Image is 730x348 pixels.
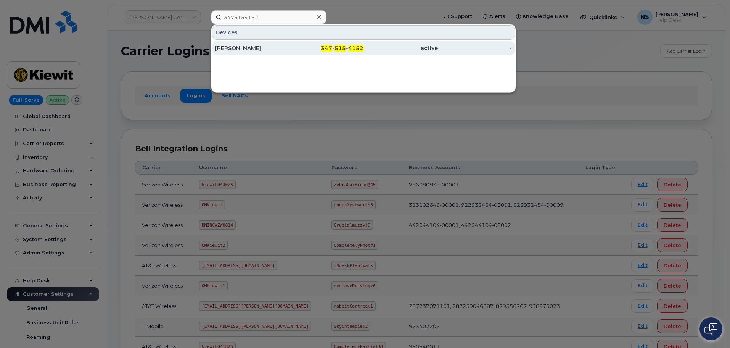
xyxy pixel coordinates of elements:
[334,45,346,52] span: 515
[704,323,717,335] img: Open chat
[212,41,515,55] a: [PERSON_NAME]347-515-4152active-
[348,45,363,52] span: 4152
[438,44,512,52] div: -
[212,25,515,40] div: Devices
[363,44,438,52] div: active
[215,44,289,52] div: [PERSON_NAME]
[321,45,332,52] span: 347
[289,44,364,52] div: - -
